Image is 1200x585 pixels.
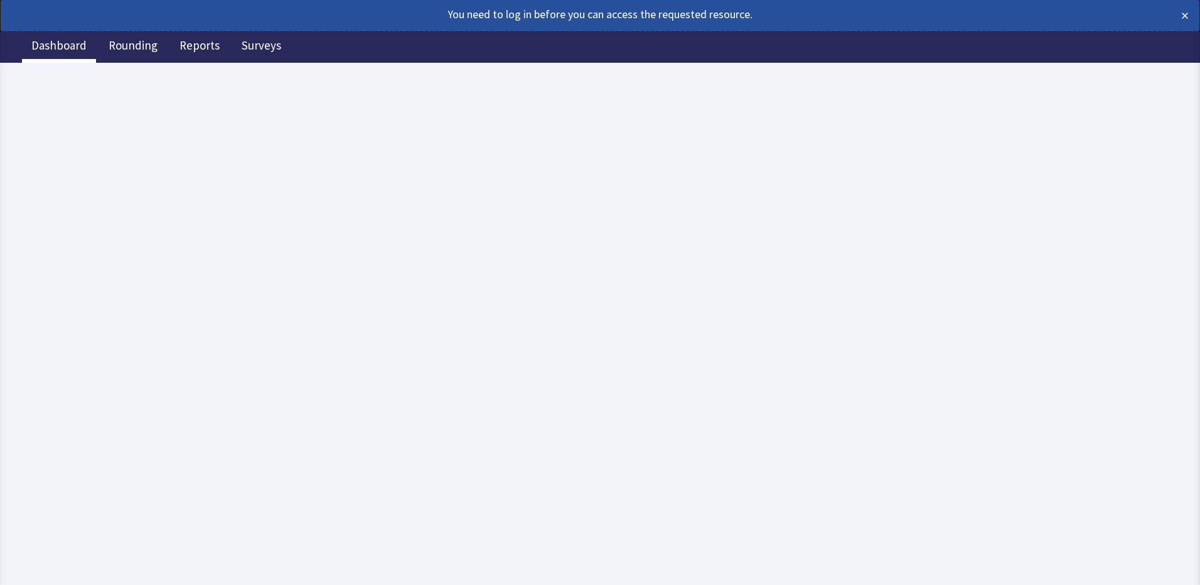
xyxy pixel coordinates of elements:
a: Reports [170,31,229,63]
button: × [1181,6,1189,26]
div: You need to log in before you can access the requested resource. [11,6,1071,23]
a: Surveys [232,31,291,63]
a: Dashboard [22,31,96,63]
a: Rounding [99,31,167,63]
